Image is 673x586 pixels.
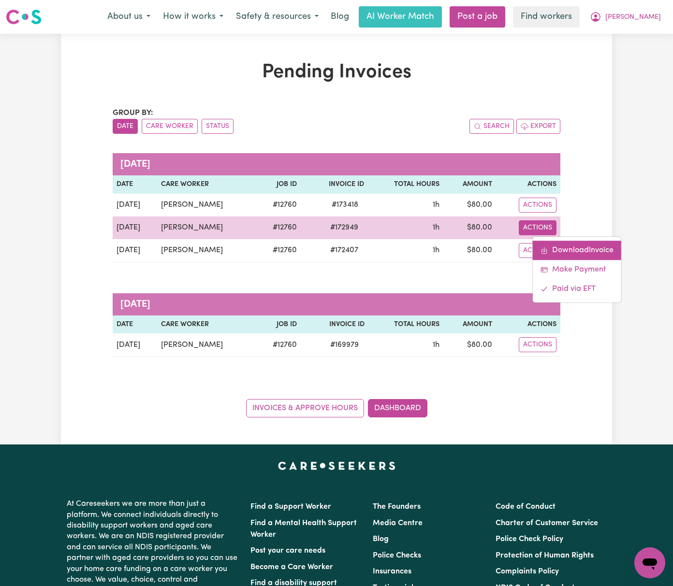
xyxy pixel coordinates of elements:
[496,503,556,511] a: Code of Conduct
[605,12,661,23] span: [PERSON_NAME]
[157,175,256,194] th: Care Worker
[513,6,580,28] a: Find workers
[256,239,301,262] td: # 12760
[326,199,364,211] span: # 173418
[373,568,411,575] a: Insurances
[368,175,443,194] th: Total Hours
[519,198,556,213] button: Actions
[142,119,198,134] button: sort invoices by care worker
[469,119,514,134] button: Search
[519,337,556,352] button: Actions
[443,239,496,262] td: $ 80.00
[250,563,333,571] a: Become a Care Worker
[113,239,157,262] td: [DATE]
[113,119,138,134] button: sort invoices by date
[443,216,496,239] td: $ 80.00
[113,194,157,216] td: [DATE]
[157,194,256,216] td: [PERSON_NAME]
[250,519,357,539] a: Find a Mental Health Support Worker
[6,6,42,28] a: Careseekers logo
[113,315,157,334] th: Date
[443,333,496,357] td: $ 80.00
[443,194,496,216] td: $ 80.00
[533,279,621,299] a: Mark invoice #172949 as paid via EFT
[256,216,301,239] td: # 12760
[519,220,556,235] button: Actions
[324,244,364,256] span: # 172407
[368,399,427,417] a: Dashboard
[516,119,560,134] button: Export
[324,222,364,233] span: # 172949
[433,201,439,209] span: 1 hour
[250,503,331,511] a: Find a Support Worker
[450,6,505,28] a: Post a job
[634,547,665,578] iframe: Button to launch messaging window
[113,333,157,357] td: [DATE]
[113,153,560,175] caption: [DATE]
[496,552,594,559] a: Protection of Human Rights
[443,315,496,334] th: Amount
[324,339,365,351] span: # 169979
[533,260,621,279] a: Make Payment
[101,7,157,27] button: About us
[113,175,157,194] th: Date
[443,175,496,194] th: Amount
[113,61,560,84] h1: Pending Invoices
[113,293,560,315] caption: [DATE]
[255,333,300,357] td: # 12760
[373,552,421,559] a: Police Checks
[157,315,256,334] th: Care Worker
[6,8,42,26] img: Careseekers logo
[113,109,153,117] span: Group by:
[433,341,439,349] span: 1 hour
[532,236,622,303] div: Actions
[496,568,559,575] a: Complaints Policy
[373,535,389,543] a: Blog
[255,315,300,334] th: Job ID
[230,7,325,27] button: Safety & resources
[157,216,256,239] td: [PERSON_NAME]
[301,175,368,194] th: Invoice ID
[584,7,667,27] button: My Account
[157,7,230,27] button: How it works
[202,119,234,134] button: sort invoices by paid status
[157,239,256,262] td: [PERSON_NAME]
[246,399,364,417] a: Invoices & Approve Hours
[250,547,325,555] a: Post your care needs
[533,241,621,260] a: Download invoice #172949
[278,462,395,470] a: Careseekers home page
[519,243,556,258] button: Actions
[325,6,355,28] a: Blog
[256,194,301,216] td: # 12760
[496,175,560,194] th: Actions
[256,175,301,194] th: Job ID
[301,315,368,334] th: Invoice ID
[373,503,421,511] a: The Founders
[496,315,560,334] th: Actions
[113,216,157,239] td: [DATE]
[433,246,439,254] span: 1 hour
[359,6,442,28] a: AI Worker Match
[368,315,444,334] th: Total Hours
[496,535,563,543] a: Police Check Policy
[496,519,598,527] a: Charter of Customer Service
[433,224,439,231] span: 1 hour
[373,519,423,527] a: Media Centre
[157,333,256,357] td: [PERSON_NAME]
